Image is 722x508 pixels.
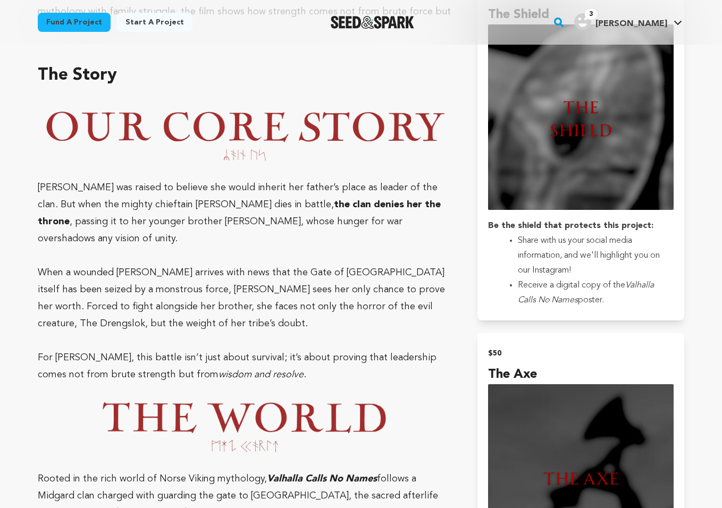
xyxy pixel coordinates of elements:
[219,370,304,379] em: wisdom and resolve
[488,365,674,384] h4: The Axe
[572,11,684,33] span: Guimaraes G.'s Profile
[38,63,452,88] h3: The Story
[331,16,414,29] img: Seed&Spark Logo Dark Mode
[585,9,597,20] span: 3
[488,346,674,361] h2: $50
[574,13,667,30] div: Guimaraes G.'s Profile
[595,20,667,28] span: [PERSON_NAME]
[572,11,684,30] a: Guimaraes G.'s Profile
[38,264,452,332] p: When a wounded [PERSON_NAME] arrives with news that the Gate of [GEOGRAPHIC_DATA] itself has been...
[488,222,653,230] strong: Be the shield that protects this project:
[38,13,111,32] a: Fund a project
[38,109,452,162] img: 1757655900-ValhallaBlocksStory1.png
[38,400,452,453] img: 1757656245-ValhallaBlocksWorld2.png
[518,233,661,278] li: Share with us your social media information, and we'll highlight you on our Instagram!
[38,349,452,383] p: For [PERSON_NAME], this battle isn’t just about survival; it’s about proving that leadership come...
[574,13,591,30] img: user.png
[267,474,377,484] em: Valhalla Calls No Names
[331,16,414,29] a: Seed&Spark Homepage
[518,278,661,308] li: Receive a digital copy of the poster.
[488,24,674,210] img: incentive
[117,13,192,32] a: Start a project
[518,281,654,304] em: Valhalla Calls No Names
[38,179,452,247] p: [PERSON_NAME] was raised to believe she would inherit her father’s place as leader of the clan. B...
